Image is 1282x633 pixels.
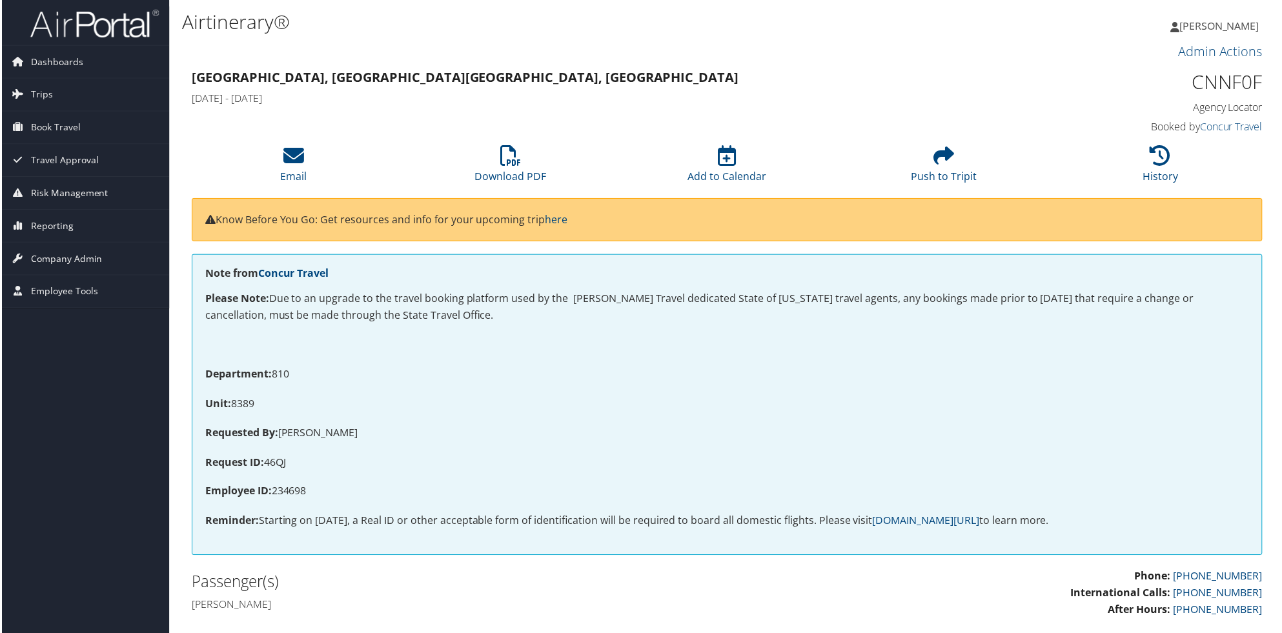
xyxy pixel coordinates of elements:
strong: After Hours: [1110,604,1172,618]
span: [PERSON_NAME] [1181,19,1261,33]
p: 234698 [204,485,1251,501]
p: Starting on [DATE], a Real ID or other acceptable form of identification will be required to boar... [204,514,1251,531]
span: Travel Approval [29,145,97,177]
span: Book Travel [29,112,79,144]
h1: Airtinerary® [181,8,910,35]
a: [DOMAIN_NAME][URL] [873,515,981,529]
p: 8389 [204,397,1251,414]
a: Admin Actions [1180,43,1265,60]
span: Trips [29,79,51,111]
a: Email [280,153,306,184]
a: Concur Travel [1202,120,1265,134]
h4: [DATE] - [DATE] [190,92,992,106]
strong: Reminder: [204,515,258,529]
a: [PHONE_NUMBER] [1175,604,1265,618]
h1: CNNF0F [1011,68,1265,95]
strong: Note from [204,266,328,281]
strong: Phone: [1136,570,1172,585]
a: [PERSON_NAME] [1172,6,1274,45]
a: [PHONE_NUMBER] [1175,587,1265,601]
a: here [545,213,567,227]
strong: [GEOGRAPHIC_DATA], [GEOGRAPHIC_DATA] [GEOGRAPHIC_DATA], [GEOGRAPHIC_DATA] [190,68,739,86]
strong: Employee ID: [204,485,270,499]
span: Employee Tools [29,276,96,308]
a: Push to Tripit [912,153,978,184]
a: History [1145,153,1180,184]
h4: [PERSON_NAME] [190,599,718,613]
strong: Department: [204,368,270,382]
p: [PERSON_NAME] [204,426,1251,443]
strong: International Calls: [1072,587,1172,601]
strong: Request ID: [204,456,263,470]
h4: Booked by [1011,120,1265,134]
img: airportal-logo.png [28,8,158,39]
p: Know Before You Go: Get resources and info for your upcoming trip [204,212,1251,229]
p: 46QJ [204,456,1251,472]
a: [PHONE_NUMBER] [1175,570,1265,585]
p: Due to an upgrade to the travel booking platform used by the [PERSON_NAME] Travel dedicated State... [204,292,1251,325]
h4: Agency Locator [1011,101,1265,115]
a: Concur Travel [257,266,328,281]
strong: Requested By: [204,427,277,441]
strong: Please Note: [204,292,268,306]
strong: Unit: [204,397,230,412]
span: Company Admin [29,243,101,276]
a: Download PDF [474,153,546,184]
span: Reporting [29,210,72,243]
span: Dashboards [29,46,81,78]
span: Risk Management [29,177,107,210]
a: Add to Calendar [688,153,767,184]
p: 810 [204,367,1251,384]
h2: Passenger(s) [190,572,718,594]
